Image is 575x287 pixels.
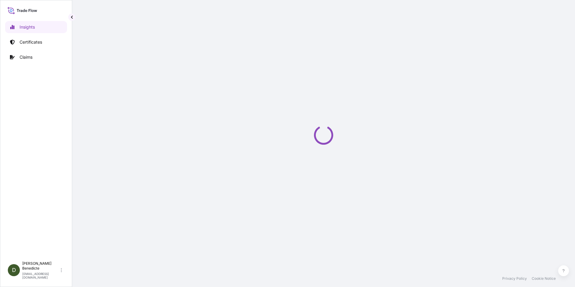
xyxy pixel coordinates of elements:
span: D [12,267,16,273]
a: Privacy Policy [502,276,527,281]
a: Cookie Notice [532,276,556,281]
p: [EMAIL_ADDRESS][DOMAIN_NAME] [22,272,60,279]
a: Claims [5,51,67,63]
p: Insights [20,24,35,30]
p: Claims [20,54,32,60]
p: Certificates [20,39,42,45]
a: Certificates [5,36,67,48]
p: [PERSON_NAME] Benedicte [22,261,60,271]
a: Insights [5,21,67,33]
